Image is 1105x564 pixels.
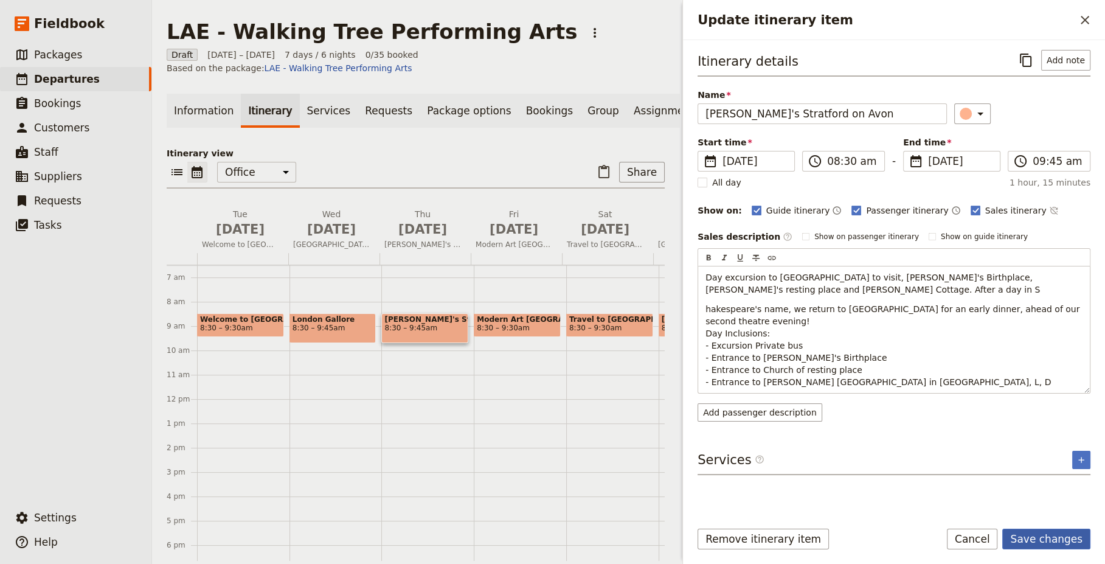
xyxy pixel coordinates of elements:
button: Add service inclusion [1072,451,1090,469]
input: ​ [827,154,877,169]
div: 11 am [167,370,197,380]
span: Bookings [34,97,81,110]
button: Actions [584,23,605,43]
span: 8:30 – 9:30am [569,324,622,332]
span: [DATE] – [DATE] [207,49,275,61]
div: ​ [961,106,988,121]
input: ​ [1033,154,1082,169]
button: List view [167,162,187,183]
a: Itinerary [241,94,299,128]
span: ​ [783,232,792,242]
span: [DATE] [567,220,643,238]
div: London Gallore8:30 – 9:45am [289,313,376,343]
button: Add note [1041,50,1090,71]
button: Close drawer [1075,10,1095,30]
div: 7 am [167,273,197,282]
span: 8:30 – 9:30am [477,324,530,332]
a: Group [580,94,626,128]
a: Information [167,94,241,128]
span: End time [903,136,1000,148]
span: ​ [755,454,764,464]
div: 3 pm [167,467,197,477]
h2: Wed [293,208,370,238]
a: Package options [420,94,518,128]
span: Departures [34,73,100,85]
button: Share [619,162,665,183]
div: 10 am [167,346,197,355]
button: Format italic [718,251,731,265]
span: Passenger itinerary [866,204,948,217]
span: ​ [755,454,764,469]
span: Sales itinerary [985,204,1047,217]
h3: Itinerary details [698,52,798,71]
span: Show on guide itinerary [941,232,1028,242]
div: 12 pm [167,394,197,404]
div: [GEOGRAPHIC_DATA]8:30 – 9:30am [659,313,746,337]
span: 7 days / 6 nights [285,49,356,61]
div: Travel to [GEOGRAPHIC_DATA]8:30 – 9:30am [566,313,653,337]
span: All day [712,176,741,189]
span: - [892,153,896,172]
span: Welcome to [GEOGRAPHIC_DATA] [200,315,281,324]
h2: Sat [567,208,643,238]
button: Sat [DATE]Travel to [GEOGRAPHIC_DATA] [562,208,653,253]
span: 8:30 – 9:30am [200,324,253,332]
button: Calendar view [187,162,207,183]
button: Thu [DATE][PERSON_NAME]'s Stratford on Avon [379,208,471,253]
span: Fieldbook [34,15,105,33]
span: Start time [698,136,795,148]
span: [DATE] [293,220,370,238]
button: Time not shown on sales itinerary [1049,203,1059,218]
button: Format bold [702,251,715,265]
div: Show on: [698,204,742,217]
span: [DATE] [928,154,992,169]
button: ​ [954,103,991,124]
span: [DATE] [384,220,461,238]
span: Show on passenger itinerary [814,232,919,242]
button: Time shown on guide itinerary [832,203,842,218]
input: Name [698,103,947,124]
button: Insert link [765,251,778,265]
span: Travel to [GEOGRAPHIC_DATA] [569,315,650,324]
span: Modern Art [GEOGRAPHIC_DATA] [477,315,558,324]
span: Draft [167,49,198,61]
span: ​ [703,154,718,169]
span: Modern Art [GEOGRAPHIC_DATA] [471,240,557,249]
span: Day excursion to [GEOGRAPHIC_DATA] to visit, [PERSON_NAME]'s Birthplace, [PERSON_NAME]'s resting ... [705,273,1040,294]
span: [DATE] [476,220,552,238]
div: 4 pm [167,492,197,501]
span: ​ [1013,154,1028,169]
button: Add passenger description [698,403,822,422]
label: Sales description [698,231,792,243]
h1: LAE - Walking Tree Performing Arts [167,19,577,44]
span: Customers [34,122,89,134]
div: 6 pm [167,540,197,550]
span: [PERSON_NAME]'s Stratford on Avon [379,240,466,249]
button: Tue [DATE]Welcome to [GEOGRAPHIC_DATA] [197,208,288,253]
span: Guide itinerary [766,204,830,217]
span: Suppliers [34,170,82,183]
span: ​ [909,154,923,169]
span: Packages [34,49,82,61]
button: Remove itinerary item [698,529,829,549]
span: 8:30 – 9:45am [293,324,373,332]
span: Tasks [34,219,62,231]
div: Welcome to [GEOGRAPHIC_DATA]8:30 – 9:30am [197,313,284,337]
div: [PERSON_NAME]'s Stratford on Avon8:30 – 9:45am [381,313,468,343]
button: Paste itinerary item [594,162,614,183]
div: 1 pm [167,419,197,428]
span: Staff [34,146,58,158]
div: 9 am [167,321,197,331]
h2: Update itinerary item [698,11,1075,29]
span: 8:30 – 9:30am [662,324,715,332]
div: 5 pm [167,516,197,526]
span: London Gallore [293,315,373,324]
button: Fri [DATE]Modern Art [GEOGRAPHIC_DATA] [471,208,562,253]
div: 8 am [167,297,197,307]
h2: Tue [202,208,279,238]
span: Welcome to [GEOGRAPHIC_DATA] [197,240,283,249]
span: [GEOGRAPHIC_DATA] [662,315,743,324]
a: Bookings [519,94,580,128]
button: Format strikethrough [749,251,763,265]
span: [PERSON_NAME]'s Stratford on Avon [384,315,465,324]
